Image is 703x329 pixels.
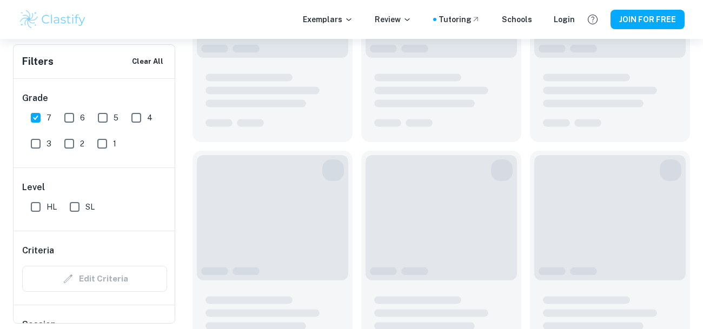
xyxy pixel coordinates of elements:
p: Review [375,14,412,25]
div: Criteria filters are unavailable when searching by topic [22,266,167,292]
span: 4 [147,112,152,124]
span: HL [47,201,57,213]
span: 1 [113,138,116,150]
p: Exemplars [303,14,353,25]
span: SL [85,201,95,213]
a: Schools [502,14,532,25]
a: Tutoring [439,14,480,25]
span: 6 [80,112,85,124]
h6: Level [22,181,167,194]
h6: Filters [22,54,54,69]
span: 2 [80,138,84,150]
span: 3 [47,138,51,150]
span: 5 [114,112,118,124]
h6: Criteria [22,244,54,257]
a: Login [554,14,575,25]
h6: Grade [22,92,167,105]
button: Clear All [129,53,166,70]
button: JOIN FOR FREE [611,10,685,29]
button: Help and Feedback [583,10,602,29]
span: 7 [47,112,51,124]
img: Clastify logo [18,9,87,30]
